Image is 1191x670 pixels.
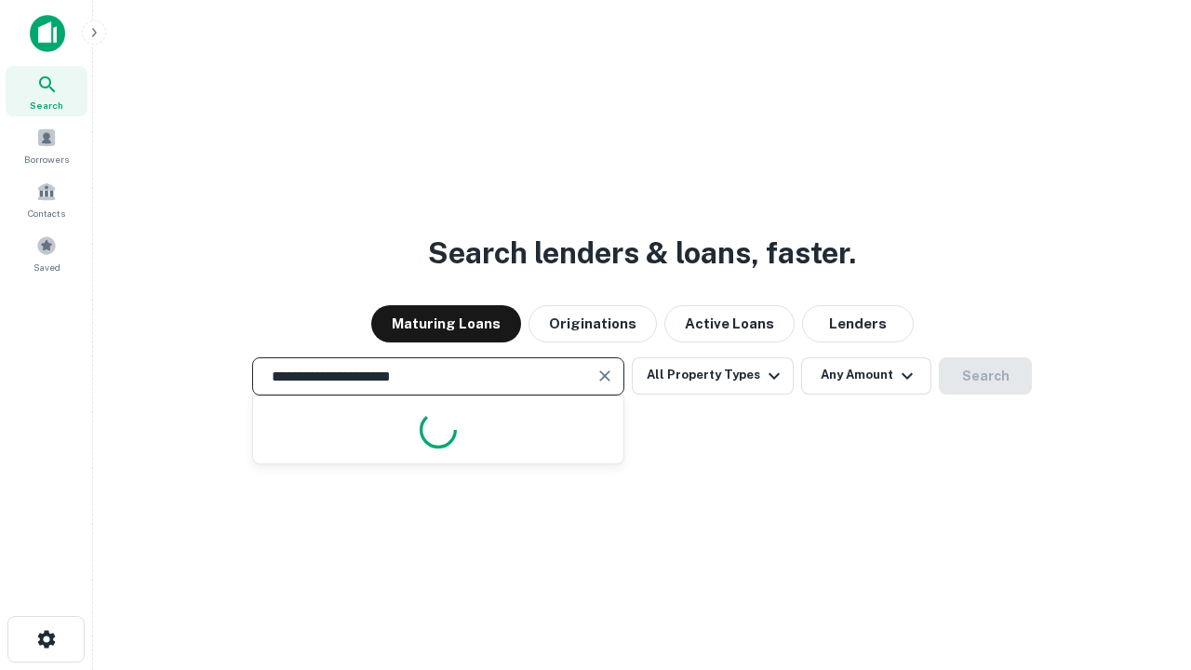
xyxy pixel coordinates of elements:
[802,305,914,342] button: Lenders
[428,231,856,275] h3: Search lenders & loans, faster.
[24,152,69,167] span: Borrowers
[632,357,794,395] button: All Property Types
[6,66,87,116] a: Search
[664,305,795,342] button: Active Loans
[1098,521,1191,610] iframe: Chat Widget
[28,206,65,221] span: Contacts
[529,305,657,342] button: Originations
[801,357,931,395] button: Any Amount
[33,260,60,275] span: Saved
[6,228,87,278] a: Saved
[6,120,87,170] a: Borrowers
[592,363,618,389] button: Clear
[371,305,521,342] button: Maturing Loans
[30,98,63,113] span: Search
[6,174,87,224] a: Contacts
[30,15,65,52] img: capitalize-icon.png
